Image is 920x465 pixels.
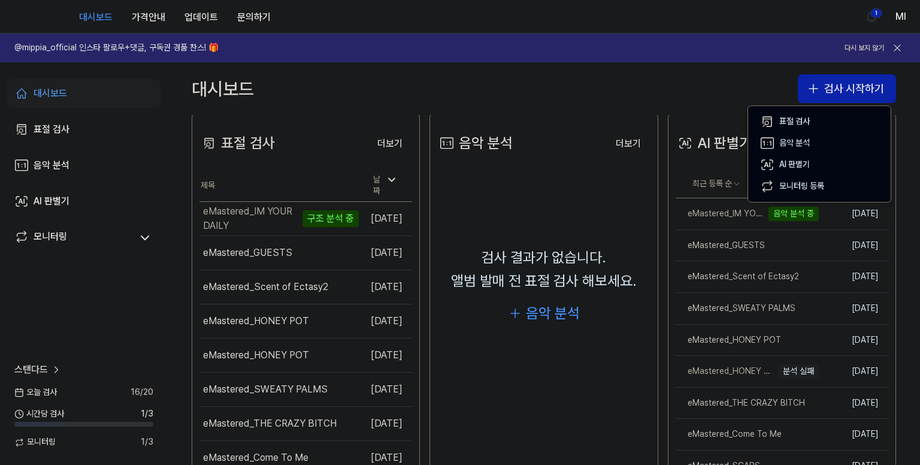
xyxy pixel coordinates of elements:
[676,230,819,261] a: eMastered_GUESTS
[34,86,67,101] div: 대시보드
[7,79,161,108] a: 대시보드
[819,324,888,356] td: [DATE]
[753,111,886,132] button: 표절 검사
[753,154,886,176] button: AI 판별기
[203,416,337,431] div: eMastered_THE CRAZY BITCH
[359,201,412,235] td: [DATE]
[451,246,637,292] div: 검사 결과가 없습니다. 앨범 발매 전 표절 검사 해보세요.
[131,387,153,398] span: 16 / 20
[779,116,810,128] div: 표절 검사
[676,325,819,356] a: eMastered_HONEY POT
[14,387,57,398] span: 오늘 검사
[526,302,580,325] div: 음악 분석
[864,10,879,24] img: 알림
[359,406,412,440] td: [DATE]
[199,132,275,155] div: 표절 검사
[676,198,819,230] a: eMastered_IM YOUR DAILY음악 분석 중
[779,137,810,149] div: 음악 분석
[14,408,64,420] span: 시간당 검사
[819,356,888,388] td: [DATE]
[359,304,412,338] td: [DATE]
[845,43,884,53] button: 다시 보지 않기
[508,302,580,325] button: 음악 분석
[870,8,882,18] div: 1
[368,132,412,156] button: 더보기
[862,7,881,26] button: 알림1
[437,132,513,155] div: 음악 분석
[203,204,300,233] div: eMastered_IM YOUR DAILY
[819,293,888,325] td: [DATE]
[14,363,48,377] span: 스탠다드
[7,115,161,144] a: 표절 검사
[359,235,412,270] td: [DATE]
[676,428,782,440] div: eMastered_Come To Me
[203,246,292,260] div: eMastered_GUESTS
[34,158,69,173] div: 음악 분석
[819,419,888,451] td: [DATE]
[192,74,254,103] div: 대시보드
[359,338,412,372] td: [DATE]
[14,12,57,22] img: logo
[819,261,888,293] td: [DATE]
[14,42,219,54] h1: @mippia_official 인스타 팔로우+댓글, 구독권 경품 찬스! 🎁
[606,131,650,156] a: 더보기
[779,180,824,192] div: 모니터링 등록
[175,1,228,34] a: 업데이트
[778,364,819,379] div: 분석 실패
[676,293,819,324] a: eMastered_SWEATY PALMS
[203,280,328,294] div: eMastered_Scent of Ectasy2
[676,366,775,378] div: eMastered_HONEY POT
[14,230,132,246] a: 모니터링
[676,208,765,220] div: eMastered_IM YOUR DAILY
[34,194,69,209] div: AI 판별기
[141,408,153,420] span: 1 / 3
[676,132,752,155] div: AI 판별기
[228,5,280,29] button: 문의하기
[14,436,56,448] span: 모니터링
[768,207,819,221] div: 음악 분석 중
[676,397,805,409] div: eMastered_THE CRAZY BITCH
[14,363,62,377] a: 스탠다드
[203,451,308,465] div: eMastered_Come To Me
[302,210,359,227] div: 구조 분석 중
[368,170,402,201] div: 날짜
[819,198,888,230] td: [DATE]
[819,230,888,261] td: [DATE]
[676,356,819,387] a: eMastered_HONEY POT분석 실패
[203,314,309,328] div: eMastered_HONEY POT
[199,170,359,202] th: 제목
[753,132,886,154] button: 음악 분석
[34,122,69,137] div: 표절 검사
[122,5,175,29] button: 가격안내
[676,303,795,315] div: eMastered_SWEATY PALMS
[141,436,153,448] span: 1 / 3
[676,261,819,292] a: eMastered_Scent of Ectasy2
[359,270,412,304] td: [DATE]
[7,187,161,216] a: AI 판별기
[606,132,650,156] button: 더보기
[676,334,781,346] div: eMastered_HONEY POT
[175,5,228,29] button: 업데이트
[7,151,161,180] a: 음악 분석
[34,230,67,246] div: 모니터링
[676,388,819,419] a: eMastered_THE CRAZY BITCH
[676,271,799,283] div: eMastered_Scent of Ectasy2
[819,387,888,419] td: [DATE]
[676,419,819,450] a: eMastered_Come To Me
[779,159,810,171] div: AI 판별기
[203,382,328,397] div: eMastered_SWEATY PALMS
[203,348,309,363] div: eMastered_HONEY POT
[753,176,886,197] button: 모니터링 등록
[895,10,906,24] button: Ml
[798,74,896,103] button: 검사 시작하기
[676,240,765,252] div: eMastered_GUESTS
[69,5,122,29] button: 대시보드
[359,372,412,406] td: [DATE]
[368,131,412,156] a: 더보기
